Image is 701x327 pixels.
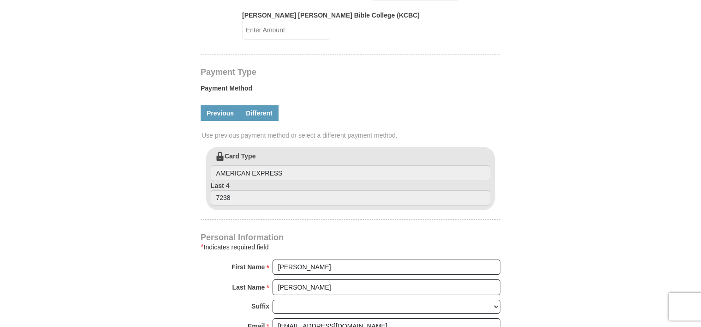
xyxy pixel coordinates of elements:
a: Previous [201,105,240,121]
strong: Suffix [251,300,269,313]
label: [PERSON_NAME] [PERSON_NAME] Bible College (KCBC) [242,11,420,20]
a: Different [240,105,279,121]
h4: Payment Type [201,68,500,76]
label: Payment Method [201,84,500,97]
h4: Personal Information [201,234,500,241]
div: Indicates required field [201,242,500,253]
strong: Last Name [232,281,265,294]
label: Last 4 [211,181,490,206]
input: Last 4 [211,190,490,206]
strong: First Name [232,260,265,273]
input: Card Type [211,165,490,181]
input: Enter Amount [242,20,330,40]
label: Card Type [211,151,490,181]
span: Use previous payment method or select a different payment method. [202,131,501,140]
